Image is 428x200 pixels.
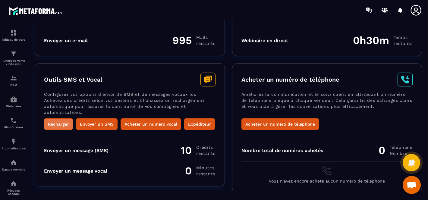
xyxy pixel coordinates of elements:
div: Webinaire en direct [241,38,288,43]
span: Téléphone [390,144,413,150]
a: automationsautomationsAutomatisations [2,133,26,155]
button: Expéditeur [184,118,215,130]
div: Envoyer un e-mail [44,38,88,43]
div: 0 [379,144,413,157]
a: automationsautomationsEspace membre [2,155,26,176]
span: restants [196,171,215,177]
div: 10 [181,144,215,157]
a: Ouvrir le chat [403,176,421,194]
h3: Outils SMS et Vocal [44,76,102,83]
img: formation [10,75,17,82]
p: Espace membre [2,168,26,171]
p: Tunnel de vente / Site web [2,59,26,66]
img: social-network [10,180,17,187]
span: restants [394,40,413,46]
a: formationformationTableau de bord [2,25,26,46]
button: Acheter un numéro vocal [121,118,181,130]
div: Envoyer un message (SMS) [44,148,109,153]
span: minutes [196,165,215,171]
div: 995 [172,34,215,47]
button: Recharger [44,118,73,130]
h3: Acheter un numéro de téléphone [241,76,339,83]
p: Automatisations [2,147,26,150]
div: 0h30m [353,34,413,47]
p: Améliorez la communication et le suivi client en attribuant un numéro de téléphone unique à chaqu... [241,91,413,118]
a: social-networksocial-networkRéseaux Sociaux [2,176,26,200]
span: restants [196,40,215,46]
span: Mails [196,34,215,40]
span: restants [196,150,215,156]
div: Envoyer un message vocal [44,168,107,174]
p: Planificateur [2,126,26,129]
span: Nombre [390,150,413,156]
img: logo [8,5,63,16]
img: formation [10,50,17,58]
img: automations [10,138,17,145]
p: Réseaux Sociaux [2,189,26,195]
p: CRM [2,83,26,87]
span: Vous n'avez encore acheté aucun numéro de téléphone [269,179,385,183]
img: scheduler [10,117,17,124]
button: Envoyer un SMS [76,118,118,130]
a: schedulerschedulerPlanificateur [2,112,26,133]
div: 0 [185,164,215,177]
img: formation [10,29,17,36]
span: Temps [394,34,413,40]
a: formationformationTunnel de vente / Site web [2,46,26,70]
div: Nombre total de numéros achetés [241,148,323,153]
p: Tableau de bord [2,38,26,41]
span: Crédits [196,144,215,150]
p: Configurez vos options d’envoi de SMS et de messages vocaux ici. Achetez des crédits selon vos be... [44,91,216,118]
button: Acheter un numéro de téléphone [241,118,319,130]
a: automationsautomationsWebinaire [2,91,26,112]
img: automations [10,96,17,103]
p: Webinaire [2,105,26,108]
a: formationformationCRM [2,70,26,91]
img: automations [10,159,17,166]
